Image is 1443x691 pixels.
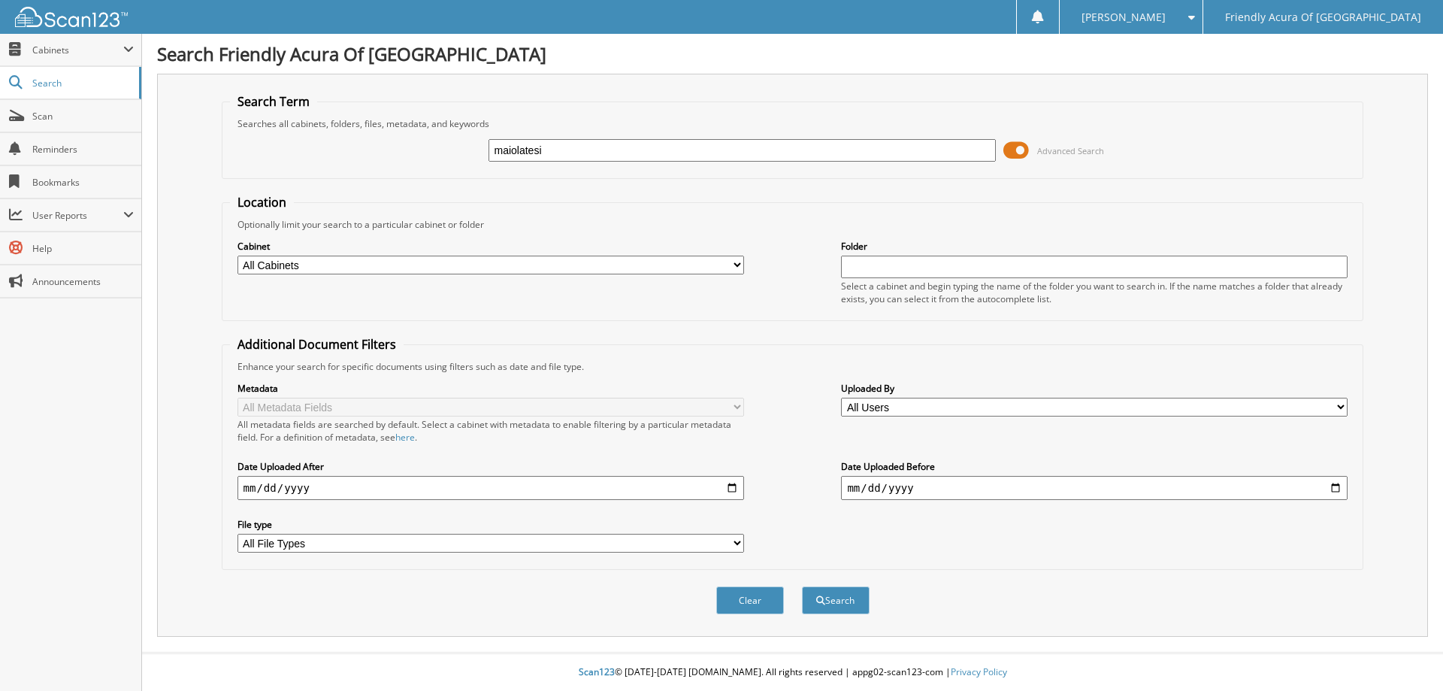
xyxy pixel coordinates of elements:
span: Help [32,242,134,255]
div: All metadata fields are searched by default. Select a cabinet with metadata to enable filtering b... [237,418,744,444]
h1: Search Friendly Acura Of [GEOGRAPHIC_DATA] [157,41,1428,66]
div: Select a cabinet and begin typing the name of the folder you want to search in. If the name match... [841,280,1348,305]
div: © [DATE]-[DATE] [DOMAIN_NAME]. All rights reserved | appg02-scan123-com | [142,654,1443,691]
span: Search [32,77,132,89]
legend: Additional Document Filters [230,336,404,353]
legend: Location [230,194,294,211]
label: Uploaded By [841,382,1348,395]
label: Metadata [237,382,744,395]
span: Scan [32,110,134,123]
input: start [237,476,744,500]
a: here [395,431,415,444]
input: end [841,476,1348,500]
span: Announcements [32,275,134,288]
span: Bookmarks [32,176,134,189]
label: Date Uploaded After [237,460,744,473]
div: Optionally limit your search to a particular cabinet or folder [230,218,1356,231]
div: Searches all cabinets, folders, files, metadata, and keywords [230,117,1356,130]
button: Search [802,586,870,614]
div: Enhance your search for specific documents using filters such as date and file type. [230,360,1356,373]
span: User Reports [32,209,123,222]
span: [PERSON_NAME] [1081,13,1166,22]
iframe: Chat Widget [1368,619,1443,691]
span: Friendly Acura Of [GEOGRAPHIC_DATA] [1225,13,1421,22]
span: Advanced Search [1037,145,1104,156]
span: Cabinets [32,44,123,56]
button: Clear [716,586,784,614]
span: Reminders [32,143,134,156]
label: Date Uploaded Before [841,460,1348,473]
a: Privacy Policy [951,665,1007,678]
label: Cabinet [237,240,744,253]
img: scan123-logo-white.svg [15,7,128,27]
span: Scan123 [579,665,615,678]
label: Folder [841,240,1348,253]
legend: Search Term [230,93,317,110]
label: File type [237,518,744,531]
